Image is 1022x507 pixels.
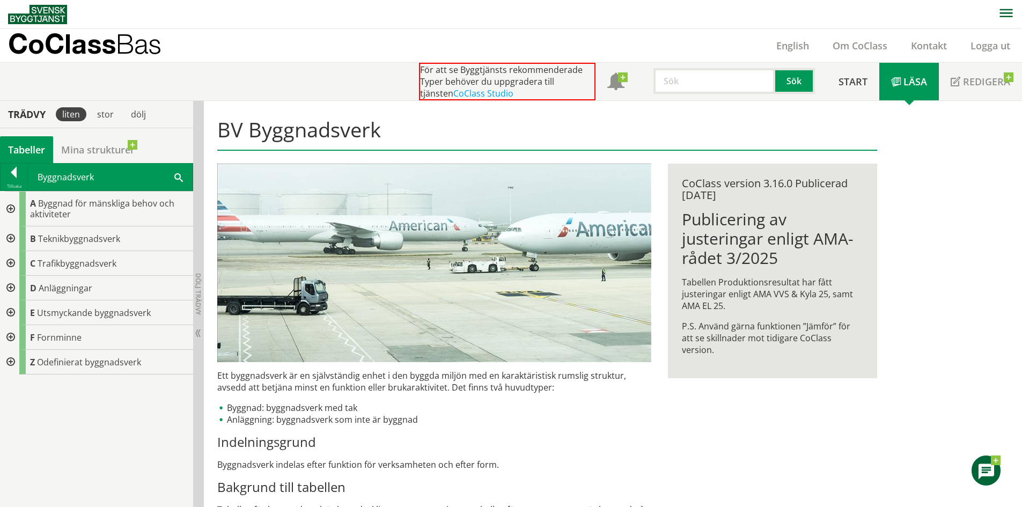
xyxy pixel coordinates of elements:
[821,39,899,52] a: Om CoClass
[30,356,35,368] span: Z
[764,39,821,52] a: English
[38,233,120,245] span: Teknikbyggnadsverk
[775,68,815,94] button: Sök
[194,273,203,315] span: Dölj trädvy
[963,75,1010,88] span: Redigera
[419,63,595,100] div: För att se Byggtjänsts rekommenderade Typer behöver du uppgradera till tjänsten
[56,107,86,121] div: liten
[682,178,863,201] div: CoClass version 3.16.0 Publicerad [DATE]
[217,402,651,414] li: Byggnad: byggnadsverk med tak
[217,164,651,362] img: flygplatsbana.jpg
[53,136,143,163] a: Mina strukturer
[30,282,36,294] span: D
[30,197,36,209] span: A
[827,63,879,100] a: Start
[839,75,867,88] span: Start
[939,63,1022,100] a: Redigera
[30,307,35,319] span: E
[682,210,863,268] h1: Publicering av justeringar enligt AMA-rådet 3/2025
[8,38,161,50] p: CoClass
[37,307,151,319] span: Utsmyckande byggnadsverk
[682,276,863,312] p: Tabellen Produktionsresultat har fått justeringar enligt AMA VVS & Kyla 25, samt AMA EL 25.
[8,5,67,24] img: Svensk Byggtjänst
[682,320,863,356] p: P.S. Använd gärna funktionen ”Jämför” för att se skillnader mot tidigare CoClass version.
[879,63,939,100] a: Läsa
[8,29,185,62] a: CoClassBas
[1,182,27,190] div: Tillbaka
[174,171,183,182] span: Sök i tabellen
[124,107,152,121] div: dölj
[903,75,927,88] span: Läsa
[116,28,161,60] span: Bas
[453,87,513,99] a: CoClass Studio
[217,117,877,151] h1: BV Byggnadsverk
[37,356,141,368] span: Odefinierat byggnadsverk
[607,74,624,91] span: Notifikationer
[30,332,35,343] span: F
[39,282,92,294] span: Anläggningar
[959,39,1022,52] a: Logga ut
[37,332,82,343] span: Fornminne
[91,107,120,121] div: stor
[653,68,775,94] input: Sök
[30,233,36,245] span: B
[2,108,52,120] div: Trädvy
[30,197,174,220] span: Byggnad för mänskliga behov och aktiviteter
[38,258,116,269] span: Trafikbyggnadsverk
[217,479,651,495] h3: Bakgrund till tabellen
[28,164,193,190] div: Byggnadsverk
[217,434,651,450] h3: Indelningsgrund
[899,39,959,52] a: Kontakt
[30,258,35,269] span: C
[217,414,651,425] li: Anläggning: byggnadsverk som inte är byggnad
